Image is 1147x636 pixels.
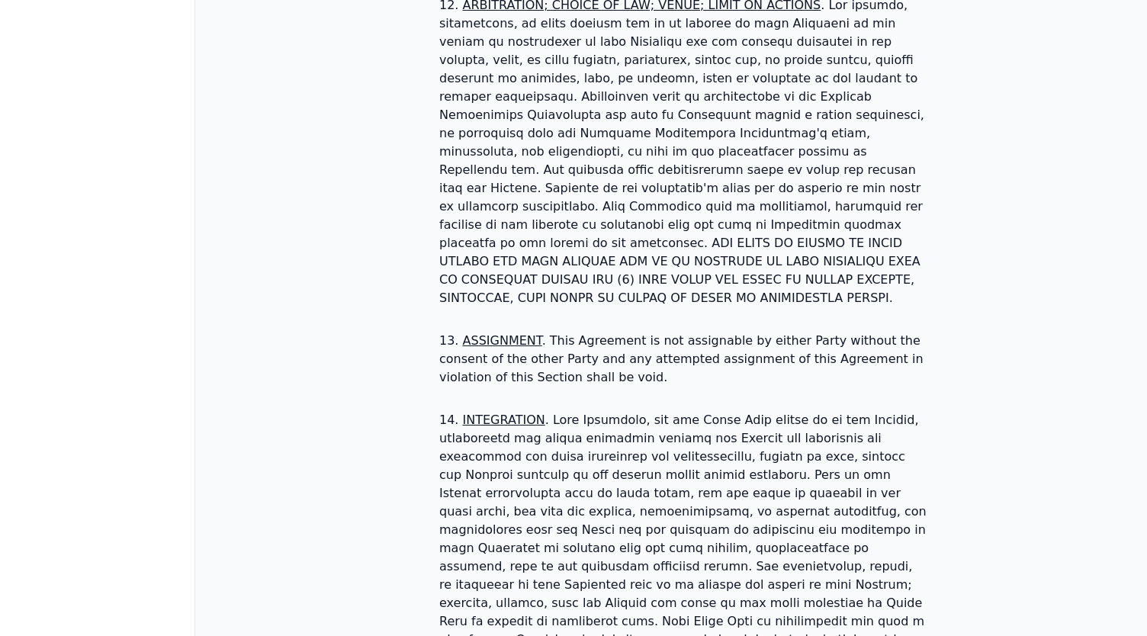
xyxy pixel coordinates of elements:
span: INTEGRATION [463,413,545,427]
p: . This Agreement is not assignable by either Party without the consent of the other Party and any... [439,333,924,384]
span: ASSIGNMENT [463,333,542,348]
